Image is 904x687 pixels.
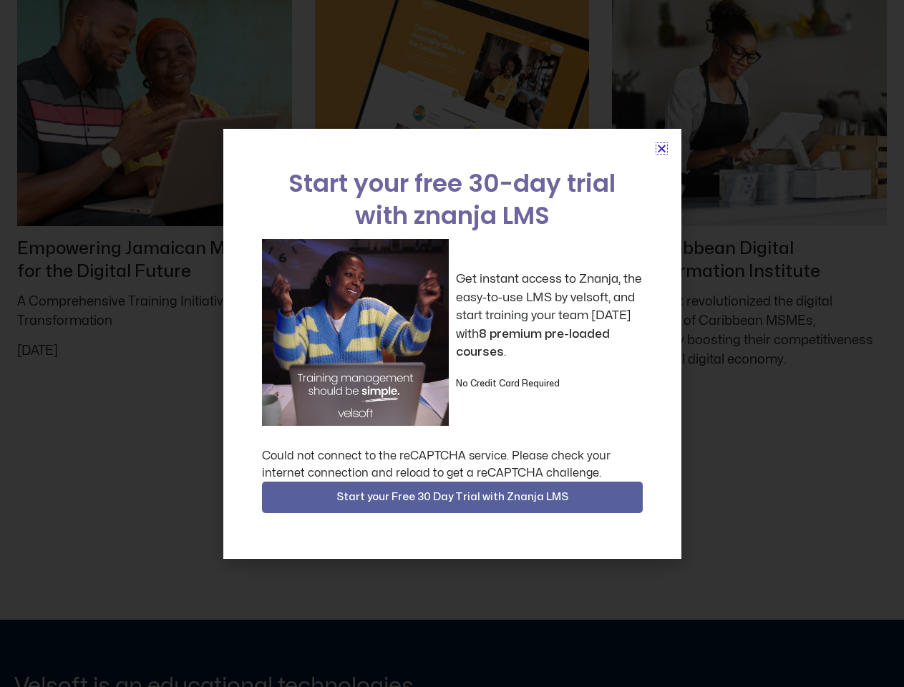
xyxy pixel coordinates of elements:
[262,447,643,482] div: Could not connect to the reCAPTCHA service. Please check your internet connection and reload to g...
[262,482,643,513] button: Start your Free 30 Day Trial with Znanja LMS
[656,143,667,154] a: Close
[456,328,610,359] strong: 8 premium pre-loaded courses
[262,167,643,232] h2: Start your free 30-day trial with znanja LMS
[336,489,568,506] span: Start your Free 30 Day Trial with Znanja LMS
[456,379,560,388] strong: No Credit Card Required
[456,270,643,361] p: Get instant access to Znanja, the easy-to-use LMS by velsoft, and start training your team [DATE]...
[262,239,449,426] img: a woman sitting at her laptop dancing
